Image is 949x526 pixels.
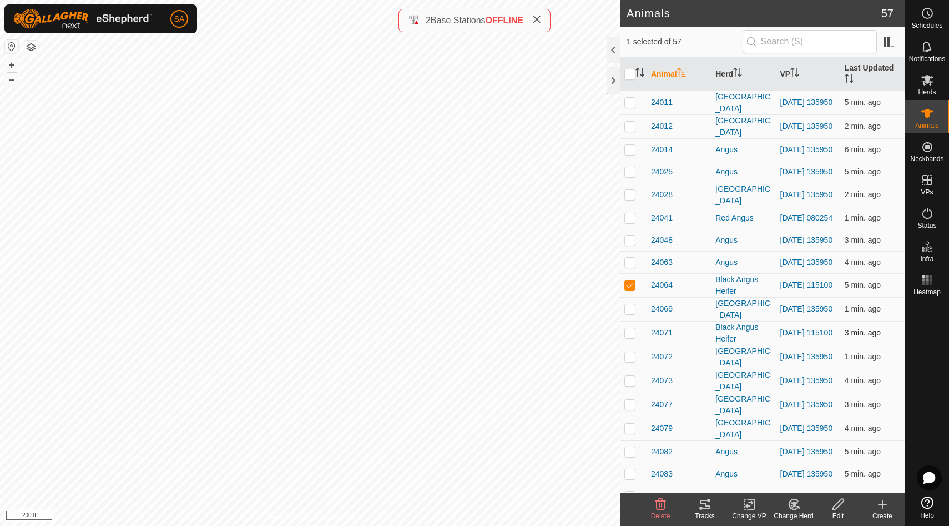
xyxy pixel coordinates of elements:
span: Aug 11, 2025, 4:31 PM [845,328,881,337]
span: Aug 11, 2025, 4:32 PM [845,190,881,199]
span: Aug 11, 2025, 4:34 PM [845,352,881,361]
span: Aug 11, 2025, 4:29 PM [845,447,881,456]
span: 24072 [651,351,673,363]
div: Black Angus Heifer [715,274,771,297]
a: [DATE] 135950 [780,469,833,478]
div: Angus [715,446,771,458]
img: Gallagher Logo [13,9,152,29]
a: [DATE] 135950 [780,304,833,313]
a: [DATE] 135950 [780,352,833,361]
div: Red Angus [715,212,771,224]
span: Neckbands [910,156,943,162]
div: [GEOGRAPHIC_DATA] [715,91,771,114]
span: Notifications [909,56,945,62]
a: [DATE] 080254 [780,213,833,222]
span: Heatmap [913,289,941,295]
span: 24028 [651,189,673,201]
p-sorticon: Activate to sort [845,76,854,84]
span: Schedules [911,22,942,29]
p-sorticon: Activate to sort [790,69,799,78]
button: + [5,58,18,72]
a: [DATE] 135950 [780,167,833,176]
div: Angus [715,166,771,178]
span: 24025 [651,166,673,178]
th: Herd [711,58,775,91]
h2: Animals [627,7,881,20]
div: Angus [715,257,771,268]
div: Tracks [683,511,727,521]
button: – [5,73,18,86]
span: 24064 [651,279,673,291]
div: Angus [715,234,771,246]
span: Status [917,222,936,229]
span: 24012 [651,121,673,132]
span: Aug 11, 2025, 4:31 PM [845,424,881,433]
input: Search (S) [743,30,877,53]
div: Change Herd [771,511,816,521]
a: [DATE] 135950 [780,258,833,267]
div: [GEOGRAPHIC_DATA] [715,369,771,393]
div: [GEOGRAPHIC_DATA] [715,393,771,417]
span: Aug 11, 2025, 4:33 PM [845,304,881,313]
span: Aug 11, 2025, 4:29 PM [845,280,881,289]
a: [DATE] 135950 [780,447,833,456]
a: Privacy Policy [266,512,307,522]
div: [GEOGRAPHIC_DATA] [715,345,771,369]
span: 24083 [651,468,673,480]
span: Aug 11, 2025, 4:31 PM [845,376,881,385]
span: SA [174,13,185,25]
span: OFFLINE [486,16,523,25]
th: Animal [647,58,711,91]
div: Black Angus Heifer [715,322,771,345]
th: VP [776,58,840,91]
p-sorticon: Activate to sort [677,69,686,78]
span: 24069 [651,303,673,315]
span: 24041 [651,212,673,224]
span: 24082 [651,446,673,458]
a: [DATE] 135950 [780,424,833,433]
span: 24073 [651,375,673,387]
a: [DATE] 135950 [780,492,833,500]
span: 24011 [651,97,673,108]
a: [DATE] 135950 [780,236,833,244]
span: 24071 [651,327,673,339]
span: 57 [881,5,894,22]
a: [DATE] 135950 [780,98,833,107]
th: Last Updated [840,58,905,91]
span: Aug 11, 2025, 4:33 PM [845,213,881,222]
span: Aug 11, 2025, 4:29 PM [845,469,881,478]
p-sorticon: Activate to sort [635,69,644,78]
span: 24077 [651,399,673,410]
div: [GEOGRAPHIC_DATA] [715,417,771,440]
span: 24048 [651,234,673,246]
span: Help [920,512,934,519]
div: Angus [715,490,771,502]
div: Angus [715,468,771,480]
a: [DATE] 135950 [780,145,833,154]
span: Aug 11, 2025, 4:29 PM [845,145,881,154]
span: Aug 11, 2025, 4:30 PM [845,98,881,107]
a: Help [905,492,949,523]
div: Angus [715,144,771,156]
span: 24079 [651,423,673,434]
a: [DATE] 115100 [780,280,833,289]
button: Reset Map [5,40,18,53]
a: [DATE] 135950 [780,190,833,199]
span: 24014 [651,144,673,156]
span: Aug 11, 2025, 4:32 PM [845,236,881,244]
span: 1 selected of 57 [627,36,743,48]
span: Aug 11, 2025, 4:30 PM [845,258,881,267]
span: 24063 [651,257,673,268]
span: Base Stations [431,16,486,25]
div: [GEOGRAPHIC_DATA] [715,183,771,207]
button: Map Layers [24,41,38,54]
a: [DATE] 115100 [780,328,833,337]
span: 2 [426,16,431,25]
a: Contact Us [321,512,354,522]
span: Herds [918,89,936,96]
a: [DATE] 135950 [780,376,833,385]
span: 24087 [651,490,673,502]
div: [GEOGRAPHIC_DATA] [715,115,771,138]
span: Aug 11, 2025, 4:30 PM [845,167,881,176]
p-sorticon: Activate to sort [733,69,742,78]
